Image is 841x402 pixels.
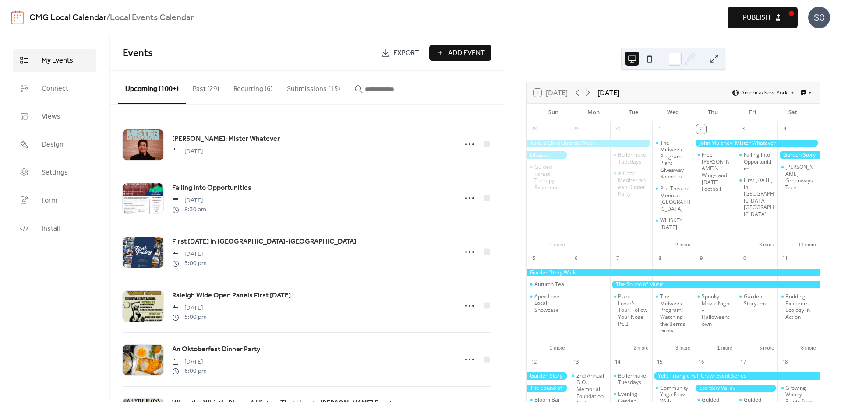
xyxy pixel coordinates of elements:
div: Thu [693,104,733,121]
button: 3 more [672,343,694,351]
img: logo [11,10,24,24]
div: Yelp Triangle Fall Crawl Event Series [652,372,820,380]
div: Garden Storytime [744,293,774,307]
div: Budding Explorers: Ecology in Action [777,293,820,320]
div: 11 [780,254,790,263]
div: Plant-Lover's Tour: Follow Your Nose Pt. 2 [618,293,649,327]
div: 13 [571,357,581,367]
span: 6:00 pm [172,367,207,376]
div: Disaster! [527,151,569,159]
div: Garden Story Walk [527,372,569,380]
div: Spooky Movie Night – Halloweentown [694,293,736,327]
span: 5:00 pm [172,313,207,322]
a: CMG Local Calendar [29,10,106,26]
div: Falling into Opportunities [744,151,774,172]
div: 29 [571,124,581,134]
button: Publish [728,7,798,28]
div: Guided Forest Therapy Experience [527,164,569,191]
span: [DATE] [172,357,207,367]
div: 16 [696,357,706,367]
span: Falling into Opportunities [172,183,251,193]
div: 9 [696,254,706,263]
a: My Events [13,49,96,72]
div: John Mulaney: Mister Whatever [694,140,820,147]
span: [PERSON_NAME]: Mister Whatever [172,134,280,144]
div: Apex Love Local Showcase [534,293,565,314]
div: 7 [613,254,622,263]
div: WHISKEY WEDNESDAY [652,217,694,231]
div: 6 [571,254,581,263]
button: Upcoming (100+) [118,71,186,104]
button: Submissions (15) [280,71,347,103]
span: Form [42,196,57,206]
button: 8 more [798,343,820,351]
span: Add Event [448,48,485,59]
div: 1 [655,124,664,134]
span: An Oktoberfest Dinner Party [172,344,260,355]
a: Settings [13,161,96,184]
div: The Midweek Program: Plant Giveaway Roundup [660,140,691,181]
div: Garden Story Walk [527,269,820,276]
div: Mon [573,104,613,121]
div: 3 [739,124,748,134]
div: Spooky Movie Night – Halloweentown [702,293,732,327]
span: Install [42,224,60,234]
div: 8 [655,254,664,263]
div: A Cozy Mediterranean Dinner Party [618,170,649,197]
div: The Midweek Program: Watching the Berms Grow [652,293,694,334]
a: Design [13,133,96,156]
div: Stardew Valley [694,385,777,392]
div: First [DATE] in [GEOGRAPHIC_DATA]-[GEOGRAPHIC_DATA] [744,177,774,218]
a: Views [13,105,96,128]
div: 15 [655,357,664,367]
div: Garden Storytime [736,293,778,307]
span: 5:00 pm [172,259,207,268]
button: 11 more [795,240,820,248]
div: The Sound of Music [527,385,569,392]
div: Guided Forest Therapy Experience [534,164,565,191]
div: 18 [780,357,790,367]
a: Form [13,189,96,212]
div: Apex Love Local Showcase [527,293,569,314]
div: Autumn Tea [527,281,569,288]
a: First [DATE] in [GEOGRAPHIC_DATA]-[GEOGRAPHIC_DATA] [172,236,356,248]
div: SC [808,7,830,28]
button: Add Event [429,45,491,61]
div: 10 [739,254,748,263]
button: 1 more [714,343,736,351]
b: / [106,10,110,26]
div: Wed [653,104,693,121]
div: Take a Child Outside Week [527,140,652,147]
span: Publish [743,13,770,23]
button: 1 more [546,240,568,248]
button: 2 more [672,240,694,248]
button: Recurring (6) [226,71,280,103]
a: An Oktoberfest Dinner Party [172,344,260,355]
div: [PERSON_NAME] Greenways Tour [785,164,816,191]
div: The Midweek Program: Plant Giveaway Roundup [652,140,694,181]
button: 2 more [630,343,652,351]
a: Install [13,217,96,240]
span: Connect [42,84,68,94]
div: Pre-Theatre Menu at [GEOGRAPHIC_DATA] [660,185,691,212]
div: Autumn Tea [534,281,564,288]
span: Export [393,48,419,59]
div: WHISKEY [DATE] [660,217,691,231]
a: Raleigh Wide Open Panels First [DATE] [172,290,291,301]
div: Free [PERSON_NAME]’s Wings and [DATE] Football [702,151,732,192]
span: Raleigh Wide Open Panels First [DATE] [172,290,291,301]
div: Cary Greenways Tour [777,164,820,191]
div: 4 [780,124,790,134]
div: Garden Story Walk [777,151,820,159]
div: 30 [613,124,622,134]
span: [DATE] [172,304,207,313]
div: 12 [529,357,539,367]
b: Local Events Calendar [110,10,194,26]
div: Boilermaker Tuesdays [610,151,652,165]
a: [PERSON_NAME]: Mister Whatever [172,133,280,145]
div: Pre-Theatre Menu at Alley Twenty Six [652,185,694,212]
div: Boilermaker Tuesdays [618,372,649,386]
button: 1 more [546,343,568,351]
div: The Midweek Program: Watching the Berms Grow [660,293,691,334]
